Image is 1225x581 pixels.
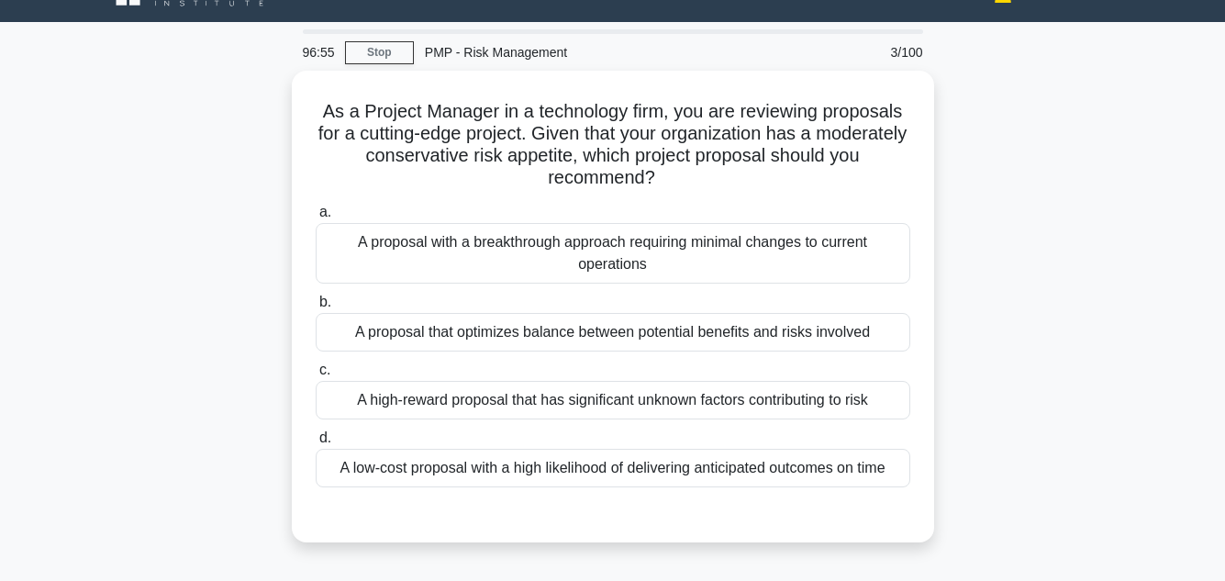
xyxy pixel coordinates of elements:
[345,41,414,64] a: Stop
[414,34,666,71] div: PMP - Risk Management
[316,313,910,352] div: A proposal that optimizes balance between potential benefits and risks involved
[292,34,345,71] div: 96:55
[314,100,912,190] h5: As a Project Manager in a technology firm, you are reviewing proposals for a cutting-edge project...
[827,34,934,71] div: 3/100
[319,294,331,309] span: b.
[319,204,331,219] span: a.
[316,449,910,487] div: A low-cost proposal with a high likelihood of delivering anticipated outcomes on time
[316,381,910,419] div: A high-reward proposal that has significant unknown factors contributing to risk
[316,223,910,284] div: A proposal with a breakthrough approach requiring minimal changes to current operations
[319,430,331,445] span: d.
[319,362,330,377] span: c.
